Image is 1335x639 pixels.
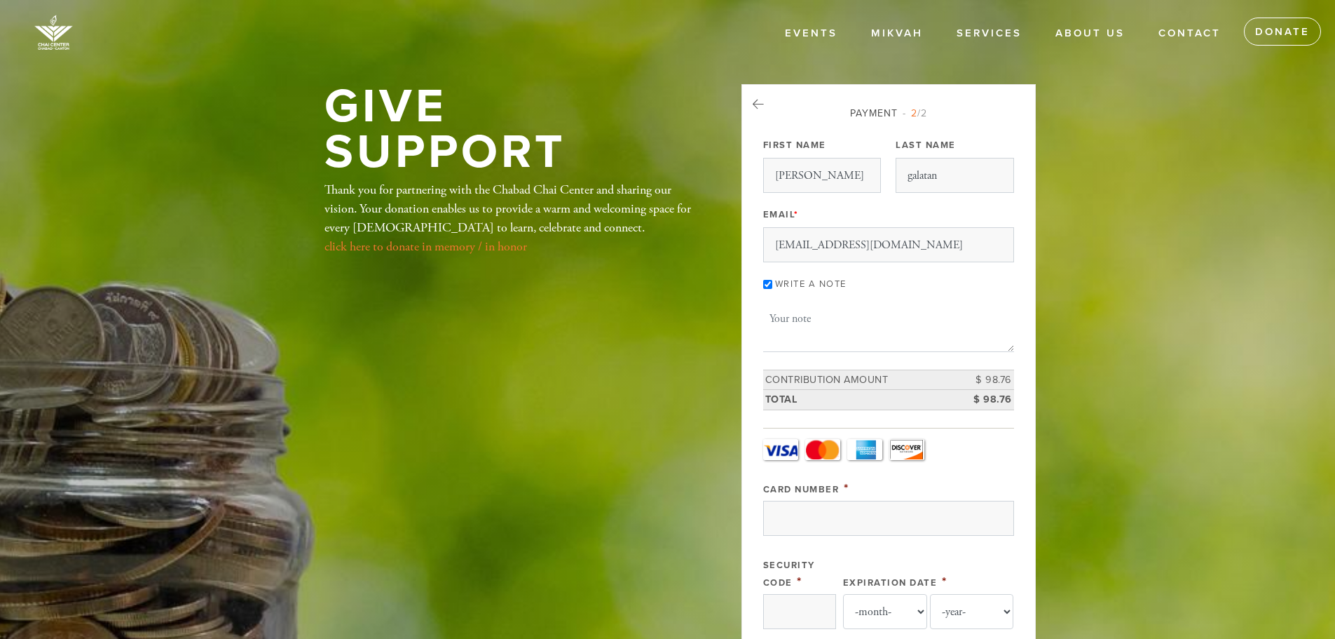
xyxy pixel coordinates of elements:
[324,238,527,255] a: click here to donate in memory / in honor
[896,139,956,152] label: Last Name
[1148,20,1231,47] a: Contact
[946,20,1032,47] a: Services
[861,20,933,47] a: Mikvah
[844,480,849,496] span: This field is required.
[843,594,927,629] select: Expiration Date month
[763,370,951,390] td: Contribution Amount
[763,390,951,410] td: Total
[324,84,696,175] h1: Give Support
[21,7,86,58] img: image%20%281%29.png
[775,278,847,290] label: Write a note
[951,390,1014,410] td: $ 98.76
[763,139,826,152] label: First Name
[911,107,917,119] span: 2
[1244,18,1321,46] a: Donate
[794,209,799,220] span: This field is required.
[763,208,799,221] label: Email
[763,560,815,588] label: Security Code
[1045,20,1135,47] a: About Us
[847,439,882,460] a: Amex
[763,106,1014,121] div: Payment
[763,484,840,495] label: Card Number
[763,439,798,460] a: Visa
[951,370,1014,390] td: $ 98.76
[774,20,848,47] a: Events
[903,107,927,119] span: /2
[942,574,947,589] span: This field is required.
[805,439,840,460] a: MasterCard
[889,439,924,460] a: Discover
[930,594,1014,629] select: Expiration Date year
[843,577,938,588] label: Expiration Date
[324,180,696,256] div: Thank you for partnering with the Chabad Chai Center and sharing our vision. Your donation enable...
[797,574,802,589] span: This field is required.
